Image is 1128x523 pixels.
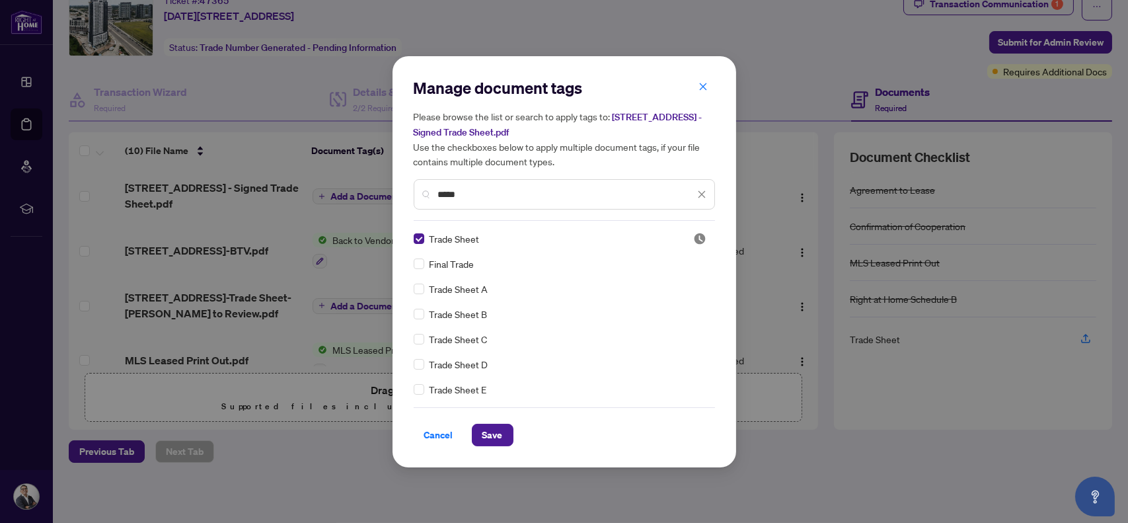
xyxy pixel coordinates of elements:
span: Pending Review [693,232,706,245]
h2: Manage document tags [414,77,715,99]
span: Trade Sheet [430,231,480,246]
span: Trade Sheet A [430,282,488,296]
span: Trade Sheet C [430,332,488,346]
button: Open asap [1075,477,1115,516]
span: Trade Sheet D [430,357,488,372]
span: Final Trade [430,257,474,271]
span: Trade Sheet B [430,307,488,321]
span: [STREET_ADDRESS] - Signed Trade Sheet.pdf [414,111,702,138]
button: Save [472,424,513,446]
span: Cancel [424,424,453,446]
img: status [693,232,706,245]
span: close [697,190,706,199]
button: Cancel [414,424,464,446]
span: Trade Sheet E [430,382,487,397]
span: close [698,82,708,91]
h5: Please browse the list or search to apply tags to: Use the checkboxes below to apply multiple doc... [414,109,715,169]
span: Save [482,424,503,446]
